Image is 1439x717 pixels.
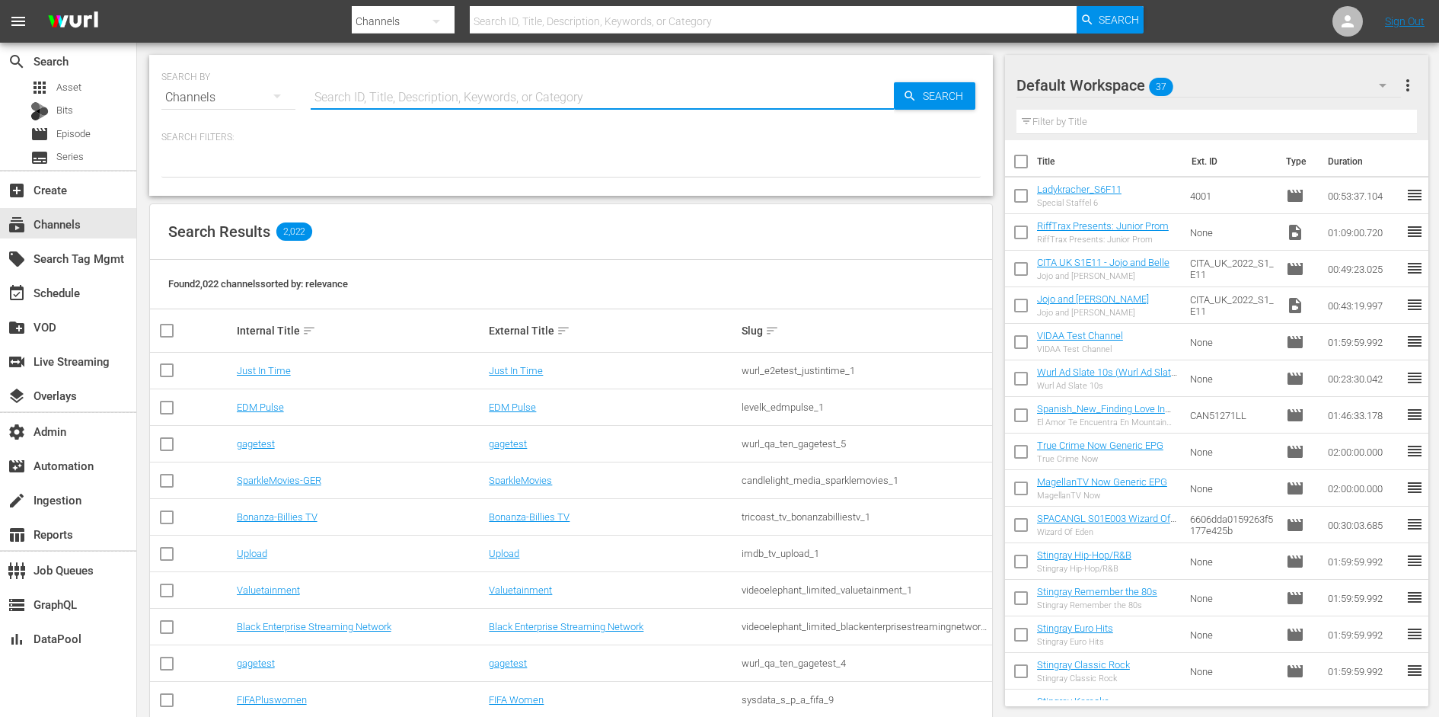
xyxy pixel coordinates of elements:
span: Search Tag Mgmt [8,250,26,268]
span: Overlays [8,387,26,405]
span: Automation [8,457,26,475]
th: Duration [1319,140,1410,183]
a: FIFA Women [489,694,544,706]
td: 01:09:00.720 [1322,214,1405,251]
span: Episode [1286,626,1304,644]
div: Wizard Of Eden [1037,527,1178,537]
span: Episode [1286,662,1304,680]
a: Black Enterprise Streaming Network [489,621,643,632]
a: EDM Pulse [237,402,284,413]
a: Stingray Remember the 80s [1037,586,1157,597]
span: reorder [1405,698,1424,716]
span: reorder [1405,442,1424,460]
span: Schedule [8,284,26,302]
span: Search [917,82,975,110]
th: Title [1037,140,1182,183]
a: FIFAPluswomen [237,694,307,706]
td: 01:59:59.992 [1322,543,1405,580]
span: reorder [1405,332,1424,350]
span: reorder [1405,515,1424,533]
span: reorder [1405,588,1424,607]
div: Jojo and [PERSON_NAME] [1037,271,1169,281]
td: 01:59:59.992 [1322,580,1405,616]
span: reorder [1405,296,1424,314]
div: candlelight_media_sparklemovies_1 [742,475,990,486]
td: None [1184,470,1280,507]
span: Episode [1286,699,1304,717]
td: CAN51271LL [1184,397,1280,434]
div: wurl_qa_ten_gagetest_4 [742,658,990,669]
td: 00:30:03.685 [1322,507,1405,543]
a: EDM Pulse [489,402,536,413]
a: gagetest [489,658,527,669]
div: levelk_edmpulse_1 [742,402,990,413]
span: 2,022 [276,222,312,241]
td: 01:59:59.992 [1322,324,1405,360]
a: Jojo and [PERSON_NAME] [1037,293,1149,305]
a: True Crime Now Generic EPG [1037,440,1163,451]
span: Admin [8,423,26,441]
td: 01:59:59.992 [1322,653,1405,690]
a: Bonanza-Billies TV [237,511,317,523]
td: 00:53:37.104 [1322,178,1405,214]
span: Ingestion [8,491,26,510]
div: Stingray Euro Hits [1037,637,1113,647]
span: Asset [30,78,49,97]
div: Wurl Ad Slate 10s [1037,381,1178,391]
td: 01:59:59.992 [1322,616,1405,653]
a: Just In Time [237,365,291,376]
a: Spanish_New_Finding Love In Mountain View [1037,403,1171,426]
button: more_vert [1399,67,1417,104]
span: sort [557,324,570,338]
span: Episode [1286,516,1304,534]
div: Stingray Classic Rock [1037,674,1130,683]
span: Bits [56,103,73,118]
a: Wurl Ad Slate 10s (Wurl Ad Slate 10s (00:30:00)) [1037,367,1177,389]
span: Episode [1286,479,1304,498]
p: Search Filters: [161,131,981,144]
td: 01:46:33.178 [1322,397,1405,434]
td: 6606dda0159263f5177e425b [1184,507,1280,543]
a: Upload [237,548,267,559]
a: gagetest [489,438,527,450]
span: Episode [1286,370,1304,388]
th: Ext. ID [1182,140,1278,183]
span: Video [1286,296,1304,315]
div: Stingray Hip-Hop/R&B [1037,564,1131,574]
span: reorder [1405,186,1424,204]
span: Episode [1286,406,1304,424]
td: 02:00:00.000 [1322,470,1405,507]
a: Black Enterprise Streaming Network [237,621,391,632]
span: sort [302,324,316,338]
a: Stingray Karaoke [1037,696,1109,707]
span: GraphQL [8,596,26,614]
a: Sign Out [1385,15,1425,27]
a: Bonanza-Billies TV [489,511,570,523]
div: Slug [742,322,990,340]
span: Channels [8,216,26,234]
div: tricoast_tv_bonanzabilliestv_1 [742,511,990,523]
span: Episode [30,125,49,143]
span: Found 2,022 channels sorted by: relevance [168,278,348,290]
div: RiffTrax Presents: Junior Prom [1037,235,1169,245]
div: Channels [161,76,295,119]
div: Stingray Remember the 80s [1037,600,1157,610]
span: Episode [1286,443,1304,461]
span: Episode [56,126,91,142]
span: Asset [56,80,81,95]
span: Series [56,149,84,165]
div: Jojo and [PERSON_NAME] [1037,308,1149,318]
a: SPACANGL S01E003 Wizard Of Eden [1037,513,1176,536]
span: reorder [1405,259,1424,277]
td: 00:43:19.997 [1322,287,1405,324]
td: None [1184,543,1280,580]
span: reorder [1405,625,1424,643]
div: videoelephant_limited_valuetainment_1 [742,584,990,596]
td: 02:00:00.000 [1322,434,1405,470]
span: Create [8,181,26,200]
button: Search [1077,6,1144,34]
span: reorder [1405,405,1424,424]
td: None [1184,214,1280,251]
a: SparkleMovies [489,475,552,486]
a: MagellanTV Now Generic EPG [1037,476,1167,488]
